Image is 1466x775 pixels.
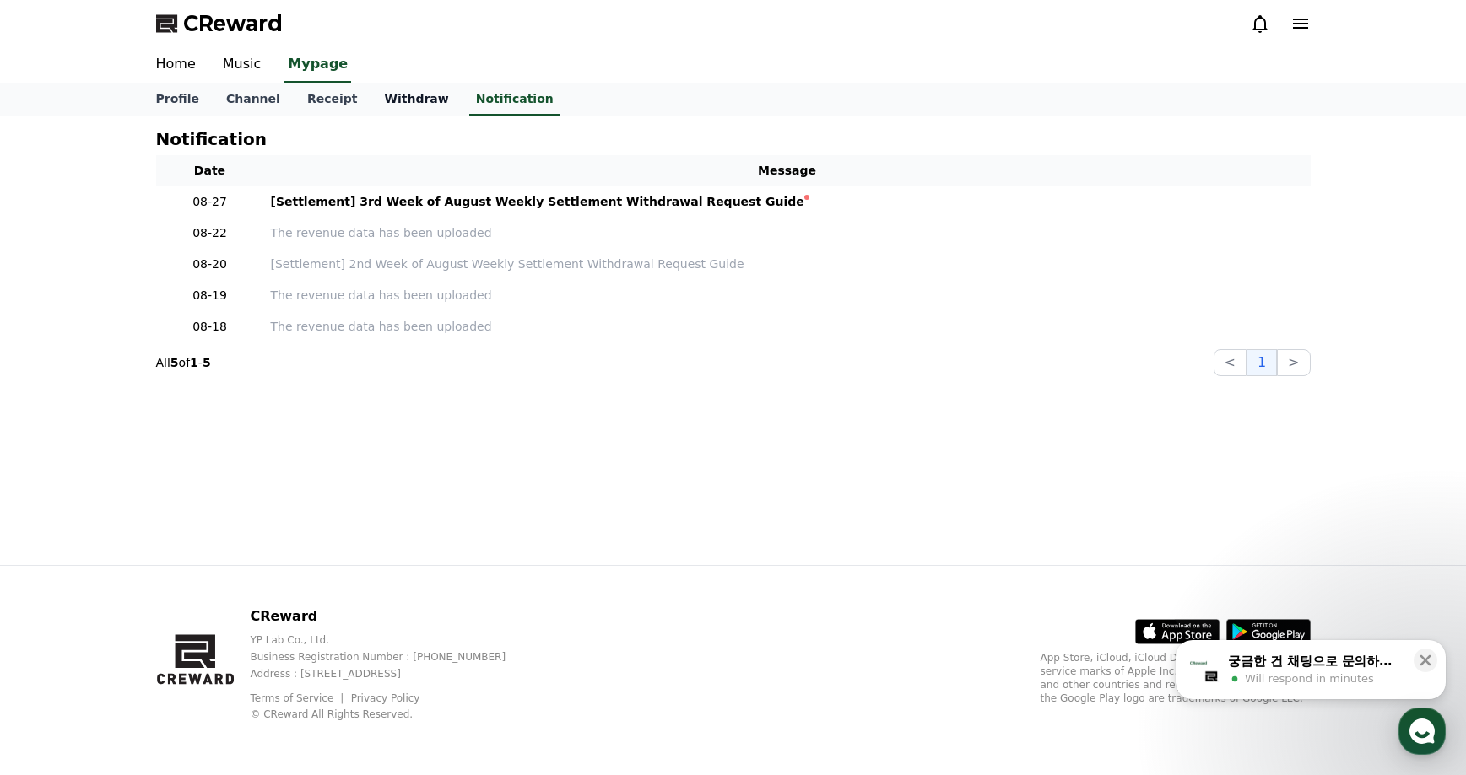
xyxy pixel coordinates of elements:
[163,224,257,242] p: 08-22
[213,83,294,116] a: Channel
[156,155,264,186] th: Date
[469,83,560,116] a: Notification
[140,561,190,574] span: Messages
[1247,349,1277,376] button: 1
[163,193,257,211] p: 08-27
[250,606,533,627] p: CReward
[5,535,111,577] a: Home
[294,83,371,116] a: Receipt
[163,318,257,336] p: 08-18
[1041,651,1311,705] p: App Store, iCloud, iCloud Drive, and iTunes Store are service marks of Apple Inc., registered in ...
[351,692,420,704] a: Privacy Policy
[271,193,804,211] div: [Settlement] 3rd Week of August Weekly Settlement Withdrawal Request Guide
[271,318,1304,336] a: The revenue data has been uploaded
[43,560,73,573] span: Home
[250,650,533,664] p: Business Registration Number : [PHONE_NUMBER]
[156,130,267,148] h4: Notification
[271,287,1304,304] a: The revenue data has been uploaded
[143,47,209,83] a: Home
[209,47,275,83] a: Music
[250,708,533,721] p: © CReward All Rights Reserved.
[143,83,213,116] a: Profile
[190,356,198,369] strong: 1
[250,667,533,681] p: Address : [STREET_ADDRESS]
[271,256,1304,273] a: [Settlement] 2nd Week of August Weekly Settlement Withdrawal Request Guide
[111,535,218,577] a: Messages
[156,354,211,371] p: All of -
[170,356,179,369] strong: 5
[284,47,351,83] a: Mypage
[163,287,257,304] p: 08-19
[250,560,291,573] span: Settings
[203,356,211,369] strong: 5
[250,633,533,647] p: YP Lab Co., Ltd.
[156,10,283,37] a: CReward
[1277,349,1310,376] button: >
[271,193,1304,211] a: [Settlement] 3rd Week of August Weekly Settlement Withdrawal Request Guide
[183,10,283,37] span: CReward
[250,692,346,704] a: Terms of Service
[1214,349,1247,376] button: <
[163,256,257,273] p: 08-20
[271,224,1304,242] a: The revenue data has been uploaded
[218,535,324,577] a: Settings
[264,155,1311,186] th: Message
[371,83,462,116] a: Withdraw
